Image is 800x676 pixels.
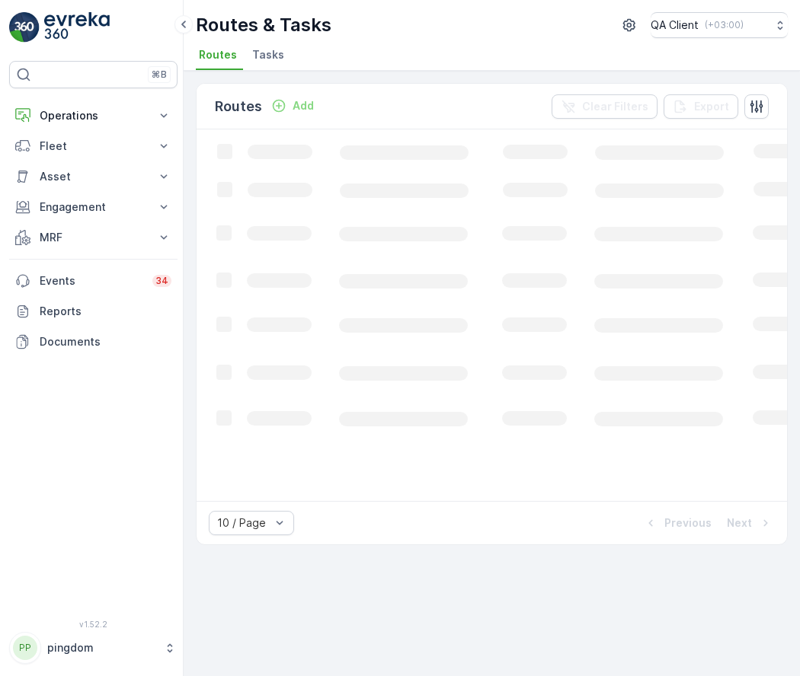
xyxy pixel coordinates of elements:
img: logo [9,12,40,43]
p: 34 [155,275,168,287]
div: PP [13,636,37,660]
p: Previous [664,515,712,531]
p: Fleet [40,139,147,154]
a: Reports [9,296,178,327]
button: Fleet [9,131,178,161]
button: Asset [9,161,178,192]
p: pingdom [47,640,156,655]
button: QA Client(+03:00) [651,12,788,38]
p: MRF [40,230,147,245]
button: Previous [642,514,713,532]
p: Next [727,515,752,531]
a: Events34 [9,266,178,296]
a: Documents [9,327,178,357]
p: Events [40,273,143,289]
p: Add [293,98,314,113]
p: Engagement [40,199,147,215]
button: Add [265,97,320,115]
p: ( +03:00 ) [705,19,744,31]
button: PPpingdom [9,632,178,664]
p: Routes [215,96,262,117]
button: Next [725,514,775,532]
p: Reports [40,304,171,319]
button: Operations [9,100,178,131]
button: MRF [9,222,178,253]
p: Asset [40,169,147,184]
p: Operations [40,108,147,123]
button: Clear Filters [552,94,658,119]
p: Clear Filters [582,99,648,114]
button: Export [664,94,738,119]
img: logo_light-DOdMpM7g.png [44,12,110,43]
span: v 1.52.2 [9,620,178,629]
button: Engagement [9,192,178,222]
p: Documents [40,334,171,349]
p: Routes & Tasks [196,13,331,37]
p: ⌘B [152,69,167,81]
span: Routes [199,47,237,62]
p: Export [694,99,729,114]
span: Tasks [252,47,284,62]
p: QA Client [651,18,699,33]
